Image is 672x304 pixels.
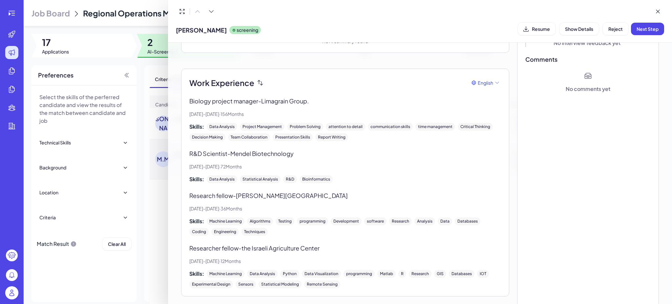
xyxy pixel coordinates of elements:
span: Resume [532,26,550,32]
button: Resume [518,23,556,35]
div: Problem Solving [287,123,323,131]
div: Critical Thinking [458,123,493,131]
div: Report Writing [315,133,348,141]
div: Algorithms [247,217,273,225]
div: No interview feedback yet [554,39,620,47]
span: Comments [525,55,651,64]
div: Sensors [236,280,256,288]
div: software [364,217,387,225]
p: Researcher fellow - the Israeli Agriculture Center [189,244,501,252]
div: Data Analysis [207,175,237,183]
div: Project Management [240,123,284,131]
span: Show Details [565,26,593,32]
div: programming [297,217,328,225]
div: Decision Making [189,133,225,141]
div: Statistical Modeling [259,280,302,288]
p: [DATE] - [DATE] · 36 Months [189,205,501,212]
span: English [478,79,493,86]
div: attention to detail [326,123,365,131]
p: [DATE] - [DATE] · 156 Months [189,111,501,118]
div: No comments yet [566,85,610,93]
button: Show Details [559,23,599,35]
div: IOT [477,270,489,278]
div: Data Analysis [247,270,278,278]
div: Analysis [414,217,435,225]
span: [PERSON_NAME] [176,26,227,34]
div: R&D [283,175,297,183]
div: Development [331,217,362,225]
div: Matlab [377,270,396,278]
div: Databases [449,270,474,278]
button: Reject [603,23,628,35]
div: Databases [455,217,480,225]
div: Statistical Analysis [240,175,281,183]
div: Techniques [241,228,268,236]
p: Research fellow - [PERSON_NAME][GEOGRAPHIC_DATA] [189,191,501,200]
div: programming [344,270,375,278]
div: R [398,270,406,278]
span: Skills: [189,217,204,225]
div: Machine Learning [207,270,244,278]
p: Biology project manager - Limagrain Group. [189,97,501,105]
div: Python [280,270,299,278]
div: Testing [276,217,294,225]
div: GIS [434,270,446,278]
div: communication skills [368,123,413,131]
div: Bioinformatics [300,175,333,183]
div: Engineering [211,228,239,236]
div: Data Analysis [207,123,237,131]
p: screening [237,27,258,33]
div: Coding [189,228,209,236]
span: Reject [608,26,623,32]
p: R&D Scientist - Mendel Biotechnology [189,149,501,158]
span: Skills: [189,123,204,131]
div: Research [409,270,431,278]
div: Team Collaboration [228,133,270,141]
span: Skills: [189,270,204,278]
div: Experimental Design [189,280,233,288]
p: [DATE] - [DATE] · 12 Months [189,258,501,265]
p: [DATE] - [DATE] · 72 Months [189,163,501,170]
div: Remote Sensing [304,280,340,288]
div: Presentation Skills [273,133,313,141]
span: Next Step [637,26,659,32]
div: Machine Learning [207,217,244,225]
div: Research [389,217,412,225]
span: Skills: [189,175,204,183]
button: Next Step [631,23,664,35]
div: Data Visualization [302,270,341,278]
span: Work Experience [189,77,254,89]
div: Data [438,217,452,225]
div: time management [415,123,455,131]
